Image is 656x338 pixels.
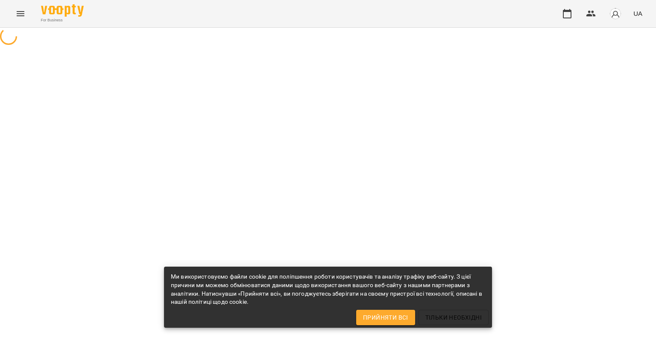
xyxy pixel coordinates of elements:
[41,18,84,23] span: For Business
[609,8,621,20] img: avatar_s.png
[41,4,84,17] img: Voopty Logo
[10,3,31,24] button: Menu
[633,9,642,18] span: UA
[630,6,646,21] button: UA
